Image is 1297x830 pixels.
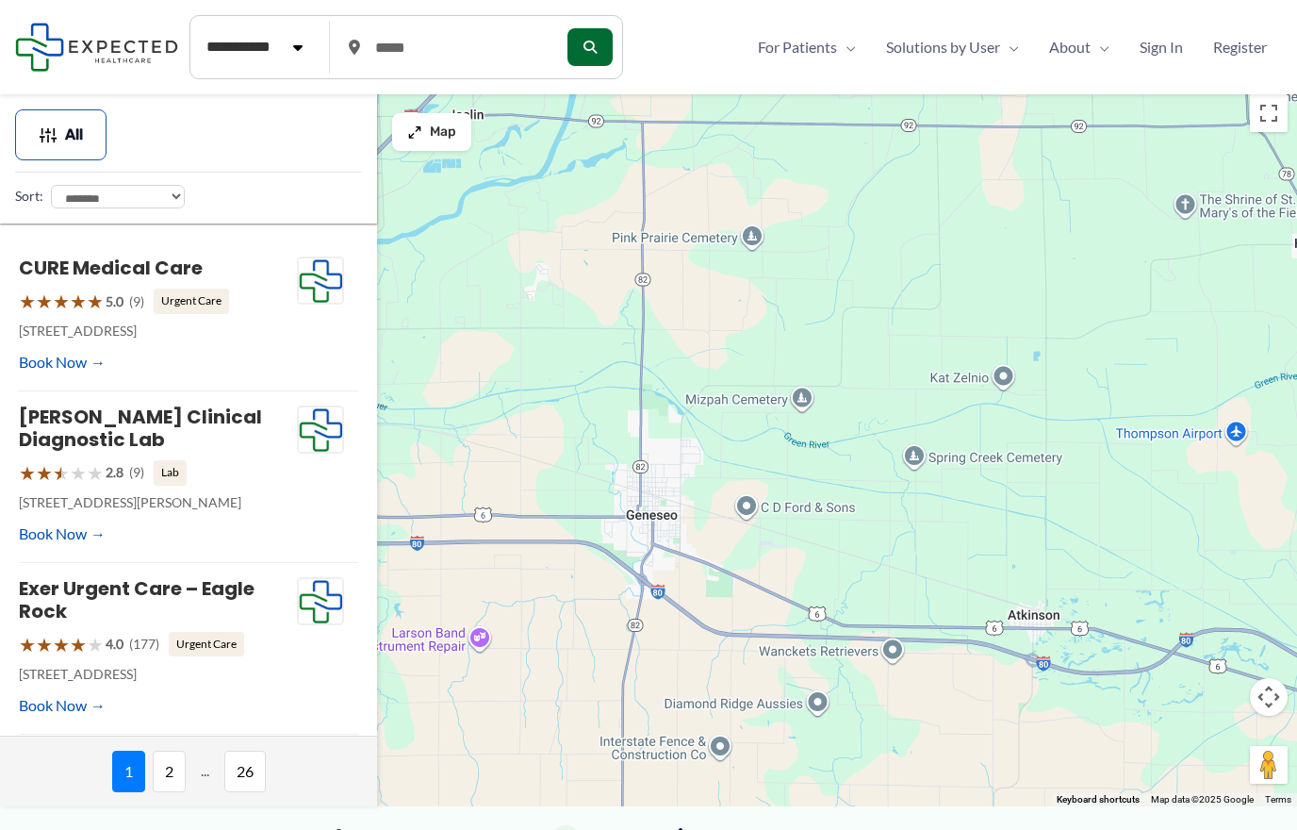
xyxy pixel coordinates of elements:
[743,33,871,61] a: For PatientsMenu Toggle
[36,284,53,319] span: ★
[36,456,53,490] span: ★
[39,125,57,144] img: Filter
[15,109,107,160] button: All
[193,751,217,792] span: ...
[129,290,144,314] span: (9)
[407,124,422,140] img: Maximize
[53,627,70,662] span: ★
[1151,794,1254,805] span: Map data ©2025 Google
[19,404,262,453] a: [PERSON_NAME] Clinical Diagnostic Lab
[1057,793,1140,806] button: Keyboard shortcuts
[19,662,297,687] p: [STREET_ADDRESS]
[106,460,123,485] span: 2.8
[70,627,87,662] span: ★
[1265,794,1291,805] a: Terms
[19,490,297,515] p: [STREET_ADDRESS][PERSON_NAME]
[106,632,123,656] span: 4.0
[19,255,203,281] a: CURE Medical Care
[154,289,229,313] span: Urgent Care
[1198,33,1282,61] a: Register
[15,184,43,208] label: Sort:
[112,751,145,792] span: 1
[871,33,1034,61] a: Solutions by UserMenu Toggle
[430,124,456,141] span: Map
[70,284,87,319] span: ★
[154,460,187,485] span: Lab
[886,33,1000,61] span: Solutions by User
[392,113,471,151] button: Map
[19,348,106,376] a: Book Now
[36,627,53,662] span: ★
[53,456,70,490] span: ★
[298,407,343,454] img: Expected Healthcare Logo
[19,691,106,720] a: Book Now
[153,751,186,792] span: 2
[19,575,254,624] a: Exer Urgent Care – Eagle Rock
[837,33,856,61] span: Menu Toggle
[53,284,70,319] span: ★
[1250,746,1288,784] button: Drag Pegman onto the map to open Street View
[1125,33,1198,61] a: Sign In
[87,284,104,319] span: ★
[106,290,123,314] span: 5.0
[1000,33,1019,61] span: Menu Toggle
[169,632,244,656] span: Urgent Care
[1250,678,1288,716] button: Map camera controls
[65,128,83,141] span: All
[87,627,104,662] span: ★
[1091,33,1109,61] span: Menu Toggle
[1049,33,1091,61] span: About
[15,23,178,71] img: Expected Healthcare Logo - side, dark font, small
[19,520,106,548] a: Book Now
[1140,33,1183,61] span: Sign In
[19,319,297,343] p: [STREET_ADDRESS]
[1250,94,1288,132] button: Toggle fullscreen view
[19,627,36,662] span: ★
[298,578,343,625] img: Expected Healthcare Logo
[298,257,343,305] img: Expected Healthcare Logo
[224,751,266,792] span: 26
[19,456,36,490] span: ★
[87,456,104,490] span: ★
[1213,33,1267,61] span: Register
[758,33,837,61] span: For Patients
[19,284,36,319] span: ★
[129,632,159,656] span: (177)
[129,460,144,485] span: (9)
[1034,33,1125,61] a: AboutMenu Toggle
[70,456,87,490] span: ★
